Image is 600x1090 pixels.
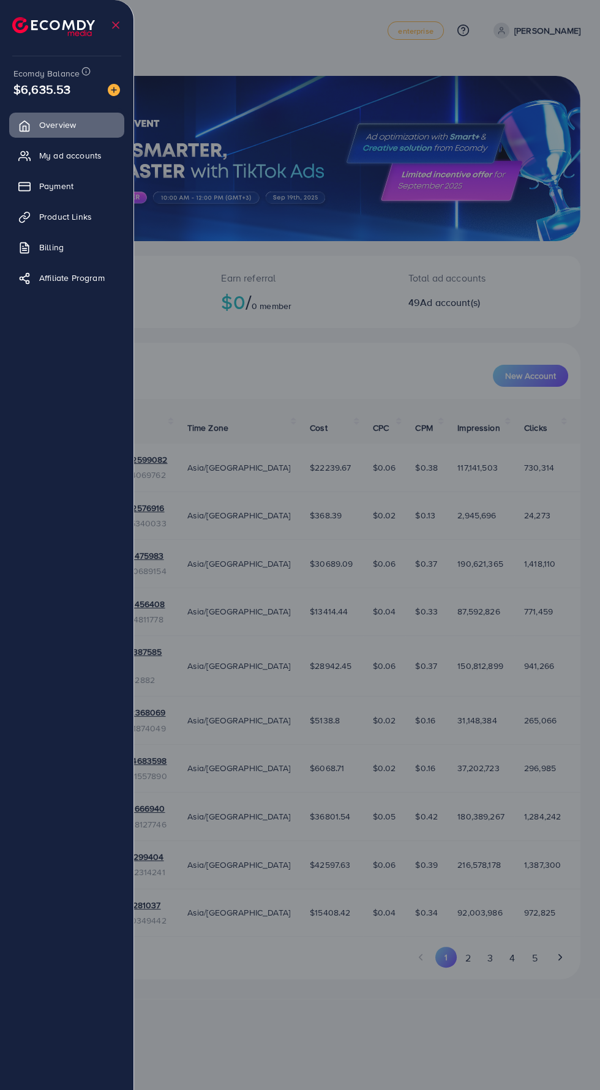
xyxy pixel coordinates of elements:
[548,1035,591,1081] iframe: Chat
[9,113,124,137] a: Overview
[13,80,70,98] span: $6,635.53
[9,204,124,229] a: Product Links
[9,174,124,198] a: Payment
[13,67,80,80] span: Ecomdy Balance
[39,241,64,253] span: Billing
[39,211,92,223] span: Product Links
[9,266,124,290] a: Affiliate Program
[39,119,76,131] span: Overview
[39,149,102,162] span: My ad accounts
[9,143,124,168] a: My ad accounts
[9,235,124,259] a: Billing
[39,180,73,192] span: Payment
[39,272,105,284] span: Affiliate Program
[12,17,95,36] img: logo
[108,84,120,96] img: image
